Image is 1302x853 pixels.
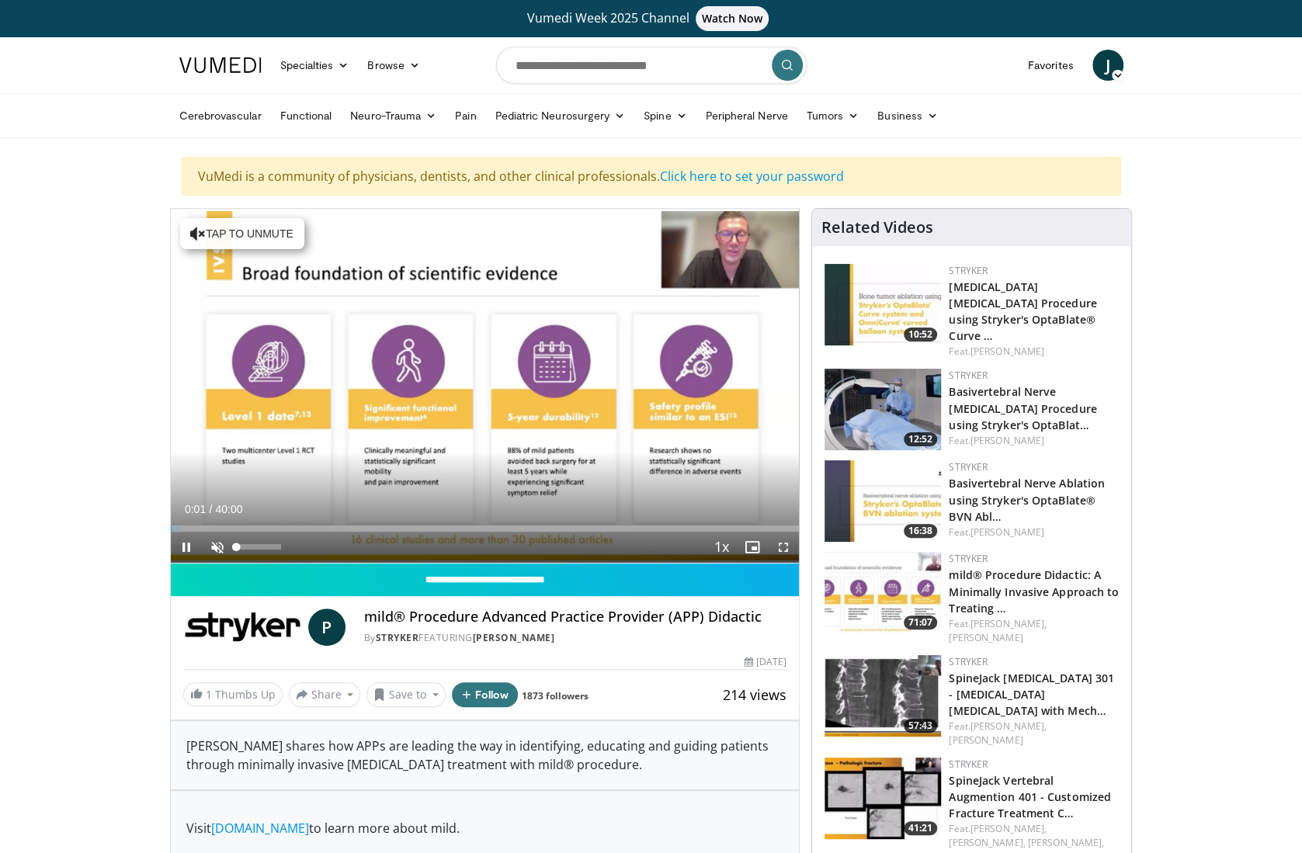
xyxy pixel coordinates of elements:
[768,532,799,563] button: Fullscreen
[949,345,1119,359] div: Feat.
[185,503,206,515] span: 0:01
[949,460,988,473] a: Stryker
[737,532,768,563] button: Enable picture-in-picture mode
[970,345,1044,358] a: [PERSON_NAME]
[171,209,800,563] video-js: Video Player
[797,100,869,131] a: Tumors
[271,50,359,81] a: Specialties
[825,758,941,839] img: b9a1412c-fd19-4ce2-a72e-1fe551ae4065.150x105_q85_crop-smart_upscale.jpg
[970,617,1047,630] a: [PERSON_NAME],
[183,609,302,646] img: Stryker
[183,682,283,706] a: 1 Thumbs Up
[949,671,1114,718] a: SpineJack [MEDICAL_DATA] 301 - [MEDICAL_DATA] [MEDICAL_DATA] with Mech…
[366,682,446,707] button: Save to
[825,655,941,737] img: 3f71025c-3002-4ac4-b36d-5ce8ecbbdc51.150x105_q85_crop-smart_upscale.jpg
[868,100,947,131] a: Business
[171,721,800,789] div: [PERSON_NAME] shares how APPs are leading the way in identifying, educating and guiding patients ...
[949,836,1025,849] a: [PERSON_NAME],
[496,47,807,84] input: Search topics, interventions
[825,460,941,542] img: efc84703-49da-46b6-9c7b-376f5723817c.150x105_q85_crop-smart_upscale.jpg
[949,384,1096,432] a: Basivertebral Nerve [MEDICAL_DATA] Procedure using Stryker's OptaBlat…
[904,719,937,733] span: 57:43
[949,758,988,771] a: Stryker
[1092,50,1123,81] a: J
[825,460,941,542] a: 16:38
[949,720,1119,747] div: Feat.
[825,552,941,633] a: 71:07
[821,218,933,237] h4: Related Videos
[341,100,446,131] a: Neuro-Trauma
[825,552,941,633] img: 9d4bc2db-bb55-4b2e-be96-a2b6c3db8f79.150x105_q85_crop-smart_upscale.jpg
[904,524,937,538] span: 16:38
[634,100,696,131] a: Spine
[825,758,941,839] a: 41:21
[182,157,1121,196] div: VuMedi is a community of physicians, dentists, and other clinical professionals.
[904,432,937,446] span: 12:52
[1019,50,1083,81] a: Favorites
[949,567,1119,615] a: mild® Procedure Didactic: A Minimally Invasive Approach to Treating …
[1028,836,1104,849] a: [PERSON_NAME],
[949,631,1023,644] a: [PERSON_NAME]
[825,369,941,450] a: 12:52
[825,369,941,450] img: defb5e87-9a59-4e45-9c94-ca0bb38673d3.150x105_q85_crop-smart_upscale.jpg
[186,819,784,837] p: Visit to learn more about mild.
[182,6,1121,31] a: Vumedi Week 2025 ChannelWatch Now
[215,503,242,515] span: 40:00
[170,100,271,131] a: Cerebrovascular
[970,822,1047,835] a: [PERSON_NAME],
[206,687,212,702] span: 1
[376,631,419,644] a: Stryker
[949,525,1119,539] div: Feat.
[949,279,1096,343] a: [MEDICAL_DATA] [MEDICAL_DATA] Procedure using Stryker's OptaBlate® Curve …
[171,532,202,563] button: Pause
[825,264,941,345] img: 0f0d9d51-420c-42d6-ac87-8f76a25ca2f4.150x105_q85_crop-smart_upscale.jpg
[949,733,1023,747] a: [PERSON_NAME]
[825,655,941,737] a: 57:43
[211,820,309,837] a: [DOMAIN_NAME]
[308,609,345,646] a: P
[949,552,988,565] a: Stryker
[904,821,937,835] span: 41:21
[904,328,937,342] span: 10:52
[696,6,769,31] span: Watch Now
[949,617,1119,645] div: Feat.
[970,434,1044,447] a: [PERSON_NAME]
[485,100,634,131] a: Pediatric Neurosurgery
[825,264,941,345] a: 10:52
[949,655,988,668] a: Stryker
[358,50,429,81] a: Browse
[723,685,786,704] span: 214 views
[696,100,797,131] a: Peripheral Nerve
[949,369,988,382] a: Stryker
[473,631,555,644] a: [PERSON_NAME]
[904,615,937,629] span: 71:07
[949,264,988,277] a: Stryker
[289,682,361,707] button: Share
[364,631,786,645] div: By FEATURING
[522,689,589,702] a: 1873 followers
[970,720,1047,733] a: [PERSON_NAME],
[237,544,281,550] div: Volume Level
[745,655,786,669] div: [DATE]
[180,218,304,249] button: Tap to unmute
[171,525,800,532] div: Progress Bar
[970,525,1044,539] a: [PERSON_NAME]
[452,682,519,707] button: Follow
[179,57,262,73] img: VuMedi Logo
[660,168,844,185] a: Click here to set your password
[210,503,213,515] span: /
[706,532,737,563] button: Playback Rate
[949,434,1119,448] div: Feat.
[949,773,1111,820] a: SpineJack Vertebral Augmention 401 - Customized Fracture Treatment C…
[364,609,786,626] h4: mild® Procedure Advanced Practice Provider (APP) Didactic
[949,476,1105,523] a: Basivertebral Nerve Ablation using Stryker's OptaBlate® BVN Abl…
[202,532,233,563] button: Unmute
[271,100,342,131] a: Functional
[446,100,485,131] a: Pain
